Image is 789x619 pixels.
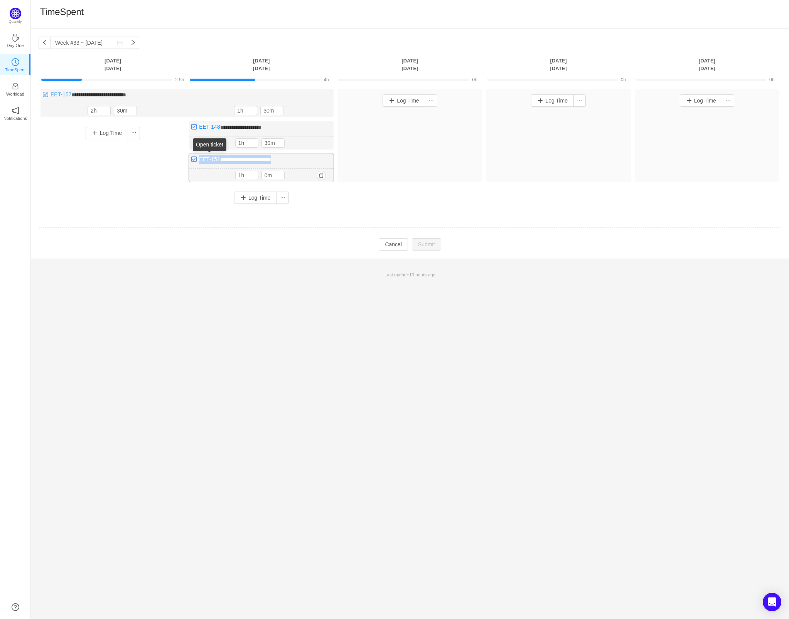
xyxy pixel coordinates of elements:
[128,127,140,139] button: icon: ellipsis
[9,19,22,25] p: Quantify
[234,192,277,204] button: Log Time
[12,85,19,93] a: icon: inboxWorkload
[484,57,633,72] th: [DATE] [DATE]
[127,37,139,49] button: icon: right
[409,272,435,277] span: 13 hours ago
[175,77,184,82] span: 2.5h
[680,94,723,107] button: Log Time
[6,91,24,98] p: Workload
[51,37,127,49] input: Select a week
[12,36,19,44] a: icon: coffeeDay One
[191,156,197,162] img: 10318
[39,57,187,72] th: [DATE] [DATE]
[40,6,84,18] h1: TimeSpent
[12,107,19,114] i: icon: notification
[187,57,335,72] th: [DATE] [DATE]
[51,91,71,98] a: EET-157
[769,77,774,82] span: 0h
[573,94,586,107] button: icon: ellipsis
[425,94,437,107] button: icon: ellipsis
[317,171,326,180] button: icon: delete
[199,156,220,162] a: EET-151
[193,138,226,151] div: Open ticket
[12,603,19,611] a: icon: question-circle
[12,109,19,117] a: icon: notificationNotifications
[379,238,408,251] button: Cancel
[763,593,781,611] div: Open Intercom Messenger
[3,115,27,122] p: Notifications
[117,40,123,45] i: icon: calendar
[12,58,19,66] i: icon: clock-circle
[86,127,128,139] button: Log Time
[335,57,484,72] th: [DATE] [DATE]
[384,272,435,277] span: Last update:
[199,124,220,130] a: EET-148
[621,77,626,82] span: 0h
[383,94,425,107] button: Log Time
[12,61,19,68] a: icon: clock-circleTimeSpent
[12,34,19,42] i: icon: coffee
[12,82,19,90] i: icon: inbox
[531,94,574,107] button: Log Time
[10,8,21,19] img: Quantify
[276,192,289,204] button: icon: ellipsis
[39,37,51,49] button: icon: left
[633,57,781,72] th: [DATE] [DATE]
[722,94,734,107] button: icon: ellipsis
[42,91,49,98] img: 10318
[191,124,197,130] img: 10318
[412,238,441,251] button: Submit
[5,66,26,73] p: TimeSpent
[7,42,24,49] p: Day One
[472,77,477,82] span: 0h
[324,77,329,82] span: 4h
